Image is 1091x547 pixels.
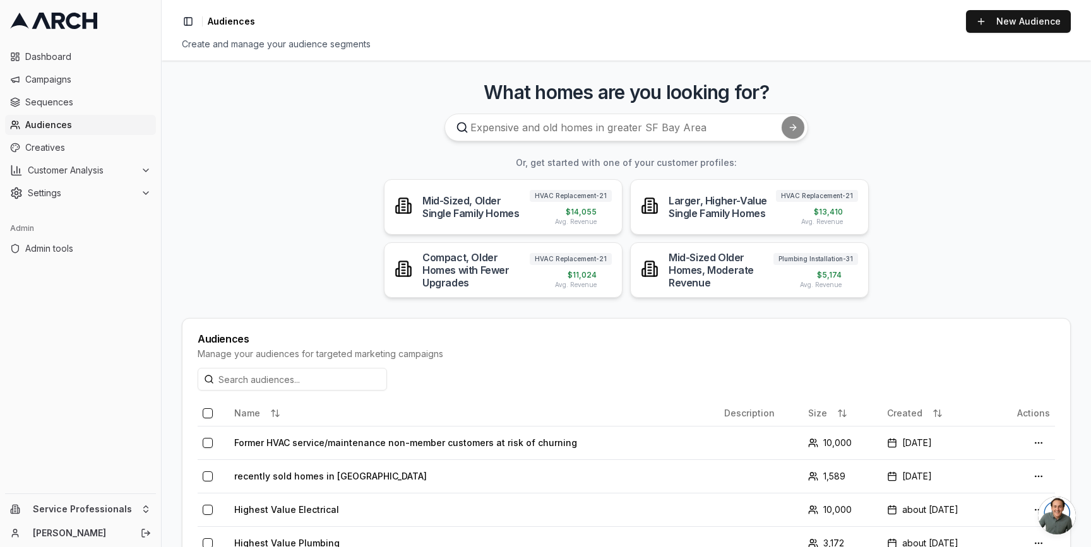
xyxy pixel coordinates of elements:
[33,527,127,539] a: [PERSON_NAME]
[5,138,156,158] a: Creatives
[5,499,156,519] button: Service Professionals
[800,280,842,290] span: Avg. Revenue
[530,190,612,202] span: HVAC Replacement-21
[5,160,156,180] button: Customer Analysis
[182,156,1071,169] h3: Or, get started with one of your customer profiles:
[5,47,156,67] a: Dashboard
[229,459,719,493] td: recently sold homes in [GEOGRAPHIC_DATA]
[444,114,808,141] input: Expensive and old homes in greater SF Bay Area
[555,280,597,290] span: Avg. Revenue
[182,81,1071,103] h3: What homes are you looking for?
[208,15,255,28] nav: breadcrumb
[33,503,136,515] span: Service Professionals
[198,334,1055,344] div: Audiences
[669,251,773,289] div: Mid-Sized Older Homes, Moderate Revenue
[25,119,151,131] span: Audiences
[25,73,151,86] span: Campaigns
[773,253,858,265] span: Plumbing Installation-31
[719,401,803,426] th: Description
[996,401,1055,426] th: Actions
[198,348,1055,360] div: Manage your audiences for targeted marketing campaigns
[422,194,530,220] div: Mid-Sized, Older Single Family Homes
[530,253,612,265] span: HVAC Replacement-21
[137,524,155,542] button: Log out
[5,69,156,90] a: Campaigns
[566,207,597,217] span: $ 14,055
[25,141,151,154] span: Creatives
[229,426,719,459] td: Former HVAC service/maintenance non-member customers at risk of churning
[25,96,151,109] span: Sequences
[555,217,597,226] span: Avg. Revenue
[817,270,842,280] span: $ 5,174
[887,437,990,449] div: [DATE]
[229,493,719,526] td: Highest Value Electrical
[422,251,530,289] div: Compact, Older Homes with Fewer Upgrades
[25,50,151,63] span: Dashboard
[28,187,136,199] span: Settings
[198,368,387,391] input: Search audiences...
[966,10,1071,33] a: New Audience
[182,38,1071,50] div: Create and manage your audience segments
[887,403,990,423] div: Created
[814,207,843,217] span: $ 13,410
[808,503,877,516] div: 10,000
[808,403,877,423] div: Size
[808,470,877,483] div: 1,589
[28,164,136,177] span: Customer Analysis
[808,437,877,449] div: 10,000
[234,403,714,423] div: Name
[887,503,990,516] div: about [DATE]
[776,190,858,202] span: HVAC Replacement-21
[5,218,156,238] div: Admin
[5,183,156,203] button: Settings
[5,115,156,135] a: Audiences
[5,92,156,112] a: Sequences
[208,15,255,28] span: Audiences
[1038,497,1076,534] a: Open chat
[25,242,151,255] span: Admin tools
[669,194,776,220] div: Larger, Higher-Value Single Family Homes
[887,470,990,483] div: [DATE]
[568,270,597,280] span: $ 11,024
[801,217,843,226] span: Avg. Revenue
[5,238,156,259] a: Admin tools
